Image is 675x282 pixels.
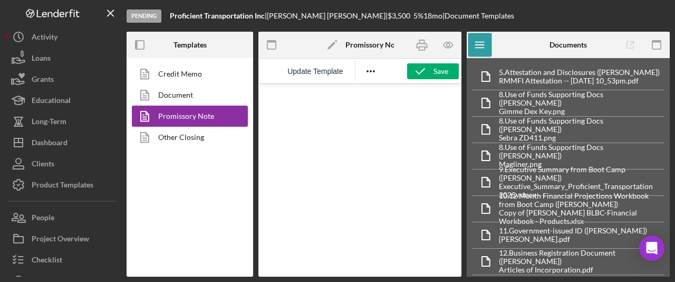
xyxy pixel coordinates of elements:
button: Grants [5,69,121,90]
div: Magliner.png [499,160,664,168]
button: Activity [5,26,121,48]
button: Checklist [5,249,121,270]
b: Promissory Note [345,41,401,49]
span: Update Template [287,67,343,76]
div: 8. Use of Funds Supporting Docs ([PERSON_NAME]) [499,117,664,134]
button: Clients [5,153,121,174]
button: Reveal or hide additional toolbar items [362,64,380,79]
div: Save [433,63,448,79]
b: Documents [549,41,587,49]
div: | Document Templates [442,12,514,20]
button: Long-Term [5,111,121,132]
div: Gimme Dex Key.png [499,107,664,116]
div: Loans [32,48,51,71]
div: Product Templates [32,174,93,198]
iframe: Rich Text Area [258,84,461,277]
div: 18 mo [423,12,442,20]
a: Promissory Note [132,106,243,127]
div: [PERSON_NAME].pdf [499,235,647,243]
div: Clients [32,153,54,177]
div: Dashboard [32,132,67,156]
button: Dashboard [5,132,121,153]
div: 11. Government-issued ID ([PERSON_NAME]) [499,227,647,235]
div: | [170,12,267,20]
div: Grants [32,69,54,92]
div: Open Intercom Messenger [639,236,664,261]
div: RMMFI Attestation -- [DATE] 10_53pm.pdf [499,77,660,85]
div: Articles of Incorporation.pdf [499,266,664,274]
a: Document [132,84,243,106]
button: Project Overview [5,228,121,249]
b: Proficient Transportation Inc [170,11,265,20]
a: Other Closing [132,127,243,148]
div: $3,500 [388,12,413,20]
div: 8. Use of Funds Supporting Docs ([PERSON_NAME]) [499,143,664,160]
div: Long-Term [32,111,66,135]
div: Educational [32,90,71,114]
button: People [5,207,121,228]
div: [PERSON_NAME] [PERSON_NAME] | [267,12,388,20]
div: 5. Attestation and Disclosures ([PERSON_NAME]) [499,68,660,77]
div: 9. Executive Summary from Boot Camp ([PERSON_NAME]) [499,165,664,182]
button: Reset the template to the current product template value [282,64,349,79]
div: Checklist [32,249,62,273]
b: Templates [173,41,207,49]
div: Pending [127,10,161,23]
div: 10. 12 Month Financial Projections Workbook from Boot Camp ([PERSON_NAME]) [499,192,664,209]
div: Sebra ZD411.png [499,134,664,142]
div: People [32,207,54,231]
a: Credit Memo [132,63,243,84]
button: Product Templates [5,174,121,195]
button: Save [407,63,459,79]
div: Activity [32,26,57,50]
div: 12. Business Registration Document ([PERSON_NAME]) [499,249,664,266]
div: Copy of [PERSON_NAME] BLBC-Financial Workbook - Products.xlsx [499,209,664,225]
button: Educational [5,90,121,111]
div: Executive_Summary_Proficient_Transportation 2025v.docx [499,182,664,199]
div: 8. Use of Funds Supporting Docs ([PERSON_NAME]) [499,90,664,107]
div: 5 % [413,12,423,20]
button: Loans [5,48,121,69]
div: Project Overview [32,228,89,252]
